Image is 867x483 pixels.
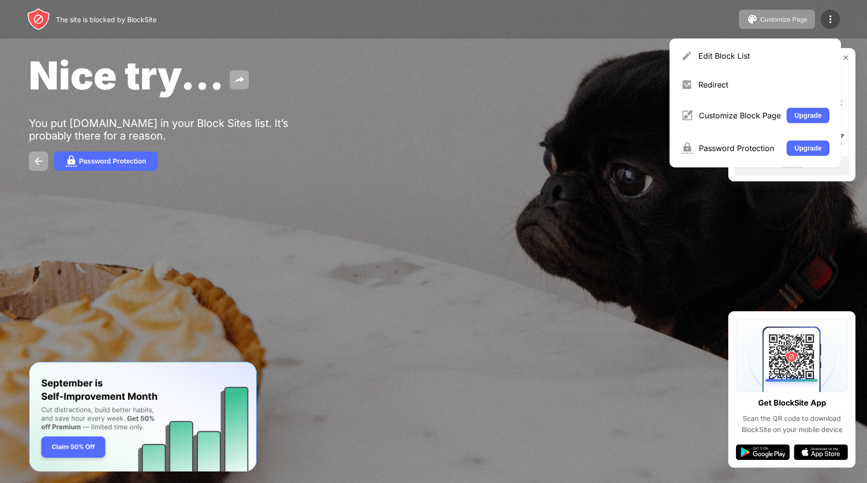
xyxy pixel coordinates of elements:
[56,15,157,24] div: The site is blocked by BlockSite
[29,117,327,142] div: You put [DOMAIN_NAME] in your Block Sites list. It’s probably there for a reason.
[794,445,848,460] img: app-store.svg
[29,362,257,472] iframe: Banner
[698,51,829,61] div: Edit Block List
[747,13,758,25] img: pallet.svg
[33,155,44,167] img: back.svg
[760,16,807,23] div: Customize Page
[681,142,693,154] img: menu-password.svg
[54,152,158,171] button: Password Protection
[736,319,848,392] img: qrcode.svg
[699,143,781,153] div: Password Protection
[758,396,826,410] div: Get BlockSite App
[681,50,693,62] img: menu-pencil.svg
[29,52,224,99] span: Nice try...
[681,110,693,121] img: menu-customize.svg
[825,13,836,25] img: menu-icon.svg
[699,111,781,120] div: Customize Block Page
[739,10,815,29] button: Customize Page
[787,108,829,123] button: Upgrade
[736,413,848,435] div: Scan the QR code to download BlockSite on your mobile device
[787,140,829,156] button: Upgrade
[66,155,77,167] img: password.svg
[234,74,245,86] img: share.svg
[681,79,693,90] img: menu-redirect.svg
[79,157,146,165] div: Password Protection
[698,80,829,89] div: Redirect
[842,54,850,62] img: rate-us-close.svg
[27,8,50,31] img: header-logo.svg
[736,445,790,460] img: google-play.svg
